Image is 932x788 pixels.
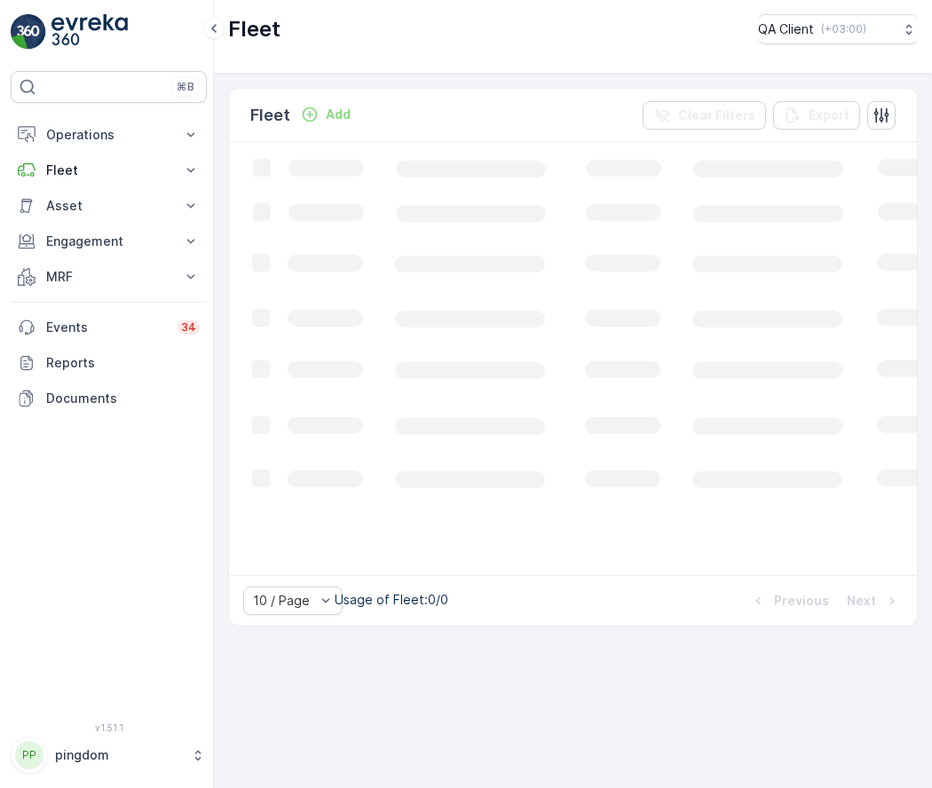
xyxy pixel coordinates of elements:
[773,101,860,130] button: Export
[643,101,766,130] button: Clear Filters
[46,354,200,372] p: Reports
[845,590,903,611] button: Next
[747,590,831,611] button: Previous
[51,14,128,50] img: logo_light-DOdMpM7g.png
[46,390,200,407] p: Documents
[250,103,290,128] p: Fleet
[228,15,280,43] p: Fleet
[821,22,866,36] p: ( +03:00 )
[46,162,171,179] p: Fleet
[15,741,43,769] div: PP
[11,722,207,733] span: v 1.51.1
[11,153,207,188] button: Fleet
[11,259,207,295] button: MRF
[294,104,358,125] button: Add
[177,80,194,94] p: ⌘B
[11,224,207,259] button: Engagement
[181,320,196,335] p: 34
[335,591,448,609] p: Usage of Fleet : 0/0
[11,381,207,416] a: Documents
[809,106,849,124] p: Export
[46,319,167,336] p: Events
[758,20,814,38] p: QA Client
[758,14,918,44] button: QA Client(+03:00)
[46,232,171,250] p: Engagement
[46,197,171,215] p: Asset
[11,345,207,381] a: Reports
[11,14,46,50] img: logo
[11,310,207,345] a: Events34
[774,592,829,610] p: Previous
[55,746,182,764] p: pingdom
[11,117,207,153] button: Operations
[847,592,876,610] p: Next
[11,188,207,224] button: Asset
[46,126,171,144] p: Operations
[678,106,755,124] p: Clear Filters
[11,737,207,774] button: PPpingdom
[46,268,171,286] p: MRF
[326,106,351,123] p: Add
